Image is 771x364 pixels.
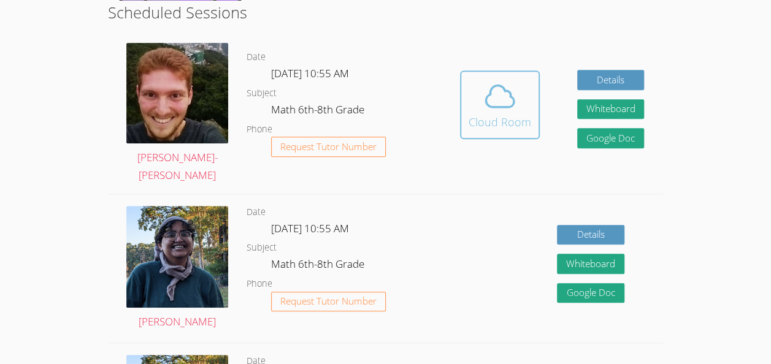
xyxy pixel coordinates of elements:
span: [DATE] 10:55 AM [271,221,349,235]
dt: Subject [247,240,277,256]
a: Details [577,70,645,90]
dt: Date [247,50,266,65]
img: avatar.png [126,206,228,308]
a: Google Doc [577,128,645,148]
dt: Subject [247,86,277,101]
div: Cloud Room [469,113,531,131]
span: Request Tutor Number [280,142,377,151]
span: [DATE] 10:55 AM [271,66,349,80]
dt: Phone [247,276,272,292]
img: avatar.png [126,43,228,143]
span: Request Tutor Number [280,297,377,306]
button: Cloud Room [460,70,540,139]
dt: Date [247,205,266,220]
a: Details [557,225,624,245]
button: Request Tutor Number [271,137,386,157]
dd: Math 6th-8th Grade [271,256,367,276]
h2: Scheduled Sessions [108,1,663,24]
dd: Math 6th-8th Grade [271,101,367,122]
a: Google Doc [557,283,624,303]
button: Whiteboard [577,99,645,119]
dt: Phone [247,122,272,137]
button: Whiteboard [557,254,624,274]
a: [PERSON_NAME] [126,206,228,331]
a: [PERSON_NAME]-[PERSON_NAME] [126,43,228,184]
button: Request Tutor Number [271,292,386,312]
